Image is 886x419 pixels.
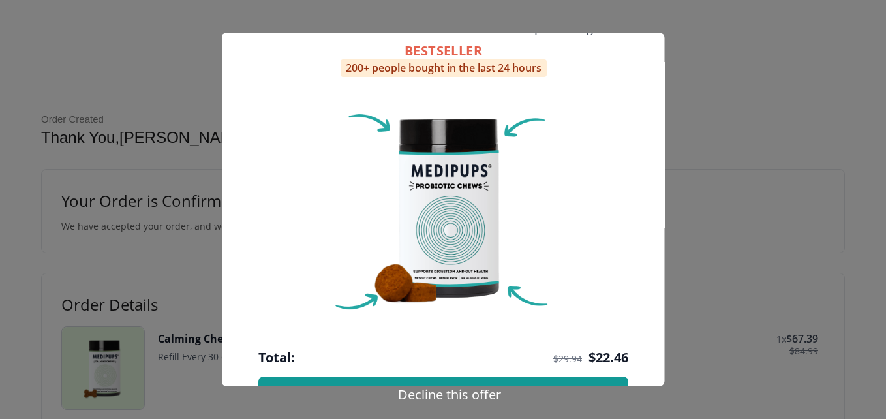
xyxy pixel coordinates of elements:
img: Probiotic Dog Chews [313,77,573,338]
div: 200+ people bought in the last 24 hours [340,59,546,77]
button: Decline this offer [394,385,505,404]
span: BestSeller [405,42,482,59]
span: Total: [258,349,295,366]
span: $ 22.46 [588,349,628,366]
span: $ 29.94 [553,352,582,365]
